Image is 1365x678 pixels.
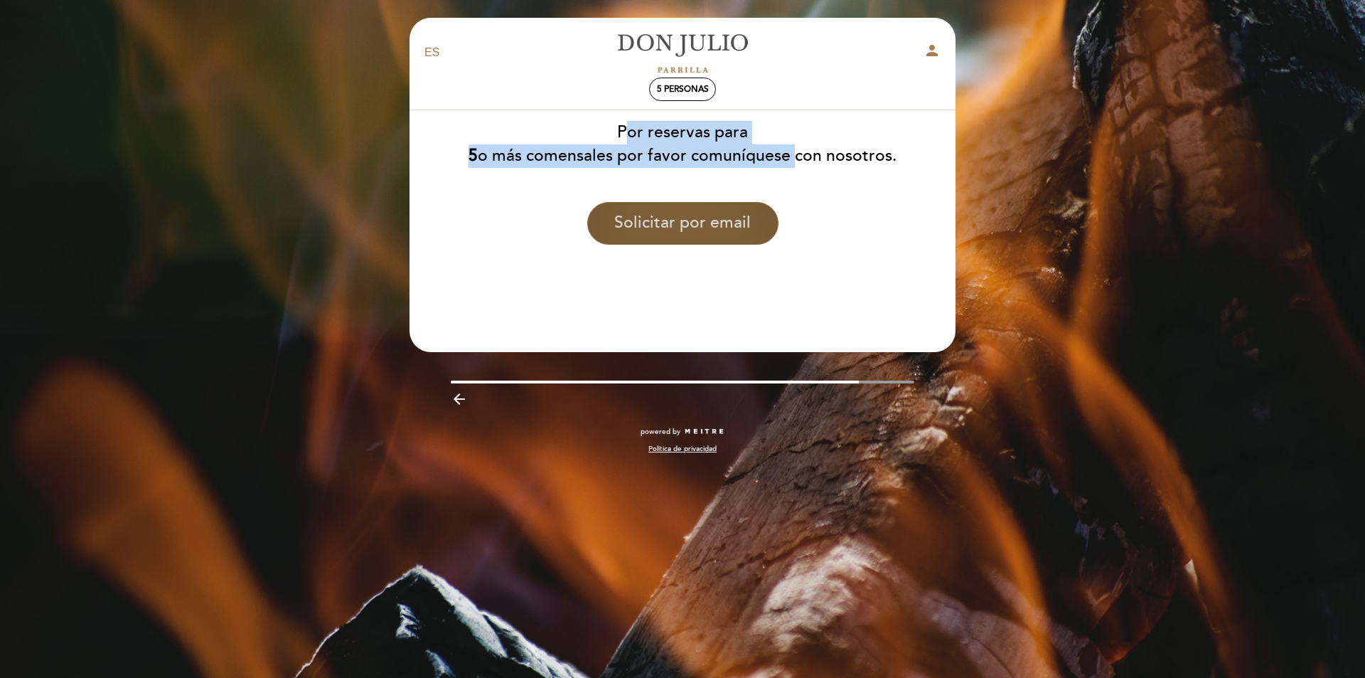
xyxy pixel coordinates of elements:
div: Por reservas para o más comensales por favor comuníquese con nosotros. [409,121,956,168]
a: Política de privacidad [648,444,717,454]
span: 5 personas [657,84,709,95]
img: MEITRE [684,428,724,435]
i: person [924,42,941,59]
span: powered by [641,427,680,437]
a: powered by [641,427,724,437]
b: 5 [469,146,478,166]
i: arrow_backward [451,391,468,408]
button: Solicitar por email [587,202,778,245]
a: [PERSON_NAME] [594,33,771,73]
button: person [924,42,941,64]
